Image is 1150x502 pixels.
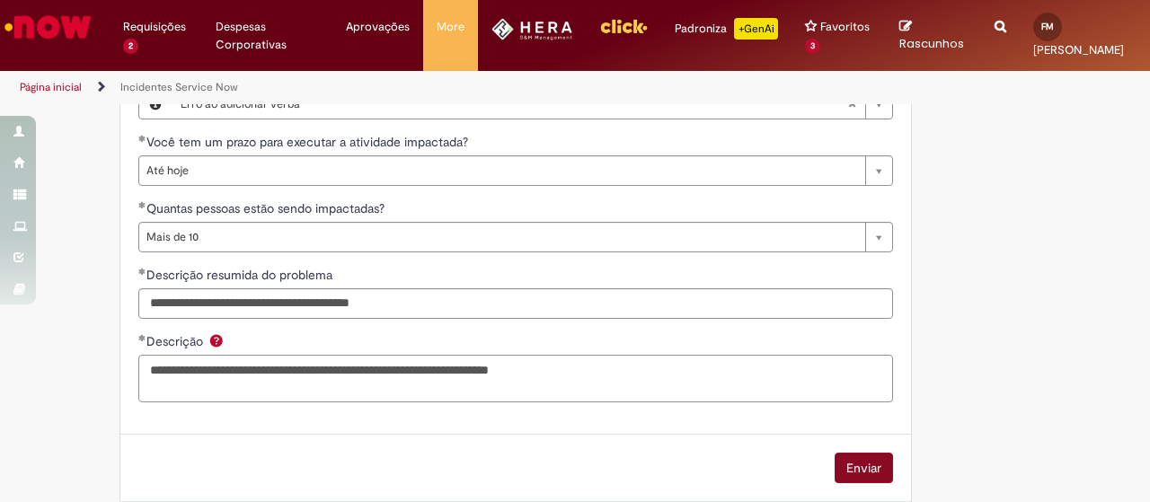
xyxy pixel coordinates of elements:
[734,18,778,40] p: +GenAi
[172,90,892,119] a: Erro ao adicionar verbaLimpar campo Sintomas
[138,334,146,341] span: Obrigatório Preenchido
[820,18,870,36] span: Favoritos
[1041,21,1054,32] span: FM
[899,35,964,52] span: Rascunhos
[123,18,186,36] span: Requisições
[146,200,388,216] span: Quantas pessoas estão sendo impactadas?
[2,9,94,45] img: ServiceNow
[139,90,172,119] button: Sintomas, Visualizar este registro Erro ao adicionar verba
[138,135,146,142] span: Obrigatório Preenchido
[138,355,893,402] textarea: Descrição
[146,333,207,349] span: Descrição
[20,80,82,94] a: Página inicial
[675,18,778,40] div: Padroniza
[599,13,648,40] img: click_logo_yellow_360x200.png
[805,39,820,54] span: 3
[491,18,573,40] img: HeraLogo.png
[835,453,893,483] button: Enviar
[146,267,336,283] span: Descrição resumida do problema
[138,288,893,319] input: Descrição resumida do problema
[123,39,138,54] span: 2
[437,18,464,36] span: More
[838,90,865,119] abbr: Limpar campo Sintomas
[120,80,238,94] a: Incidentes Service Now
[138,268,146,275] span: Obrigatório Preenchido
[216,18,319,54] span: Despesas Corporativas
[13,71,753,104] ul: Trilhas de página
[181,90,847,119] span: Erro ao adicionar verba
[206,333,227,348] span: Ajuda para Descrição
[346,18,410,36] span: Aprovações
[138,201,146,208] span: Obrigatório Preenchido
[146,156,856,185] span: Até hoje
[1033,42,1124,57] span: [PERSON_NAME]
[899,19,968,52] a: Rascunhos
[146,134,472,150] span: Você tem um prazo para executar a atividade impactada?
[146,223,856,251] span: Mais de 10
